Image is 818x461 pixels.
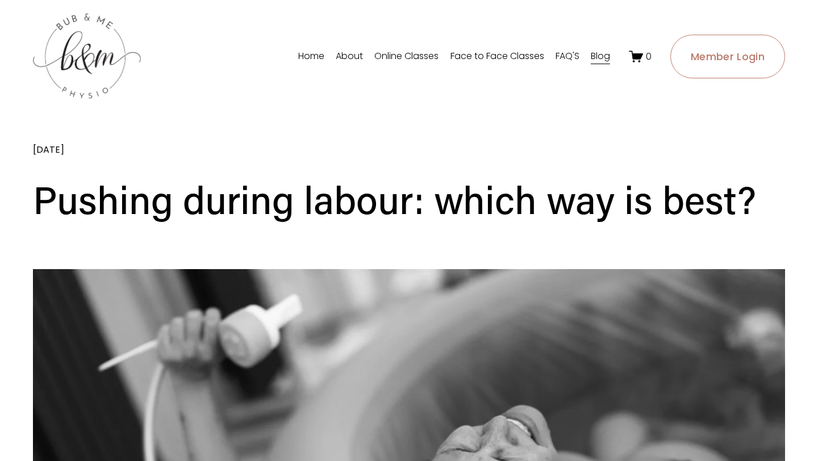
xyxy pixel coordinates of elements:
[374,47,439,65] a: Online Classes
[450,47,544,65] a: Face to Face Classes
[336,47,363,65] a: About
[556,47,579,65] a: FAQ'S
[591,47,610,65] a: Blog
[33,12,141,100] img: bubandme
[646,50,652,63] span: 0
[298,47,324,65] a: Home
[629,49,652,64] a: 0 items in cart
[33,143,65,156] span: [DATE]
[33,173,786,227] h1: Pushing during labour: which way is best?
[670,35,786,78] a: Member Login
